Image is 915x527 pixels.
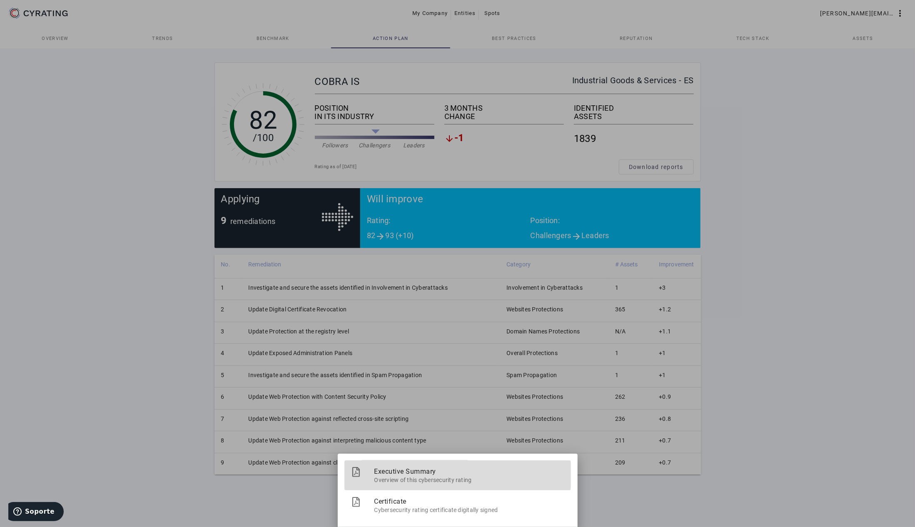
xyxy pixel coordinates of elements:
[351,497,361,507] mat-icon: Download
[8,502,64,523] iframe: Abre un widget desde donde se puede obtener más información
[374,504,564,514] span: Cybersecurity rating certificate digitally signed
[374,490,564,512] span: Certificate
[351,467,361,477] mat-icon: Download
[374,460,564,482] span: Executive Summary
[344,490,571,520] a: DownloadCertificateCybersecurity rating certificate digitally signed
[344,460,571,490] a: DownloadExecutive SummaryOverview of this cybersecurity rating
[374,474,564,484] span: Overview of this cybersecurity rating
